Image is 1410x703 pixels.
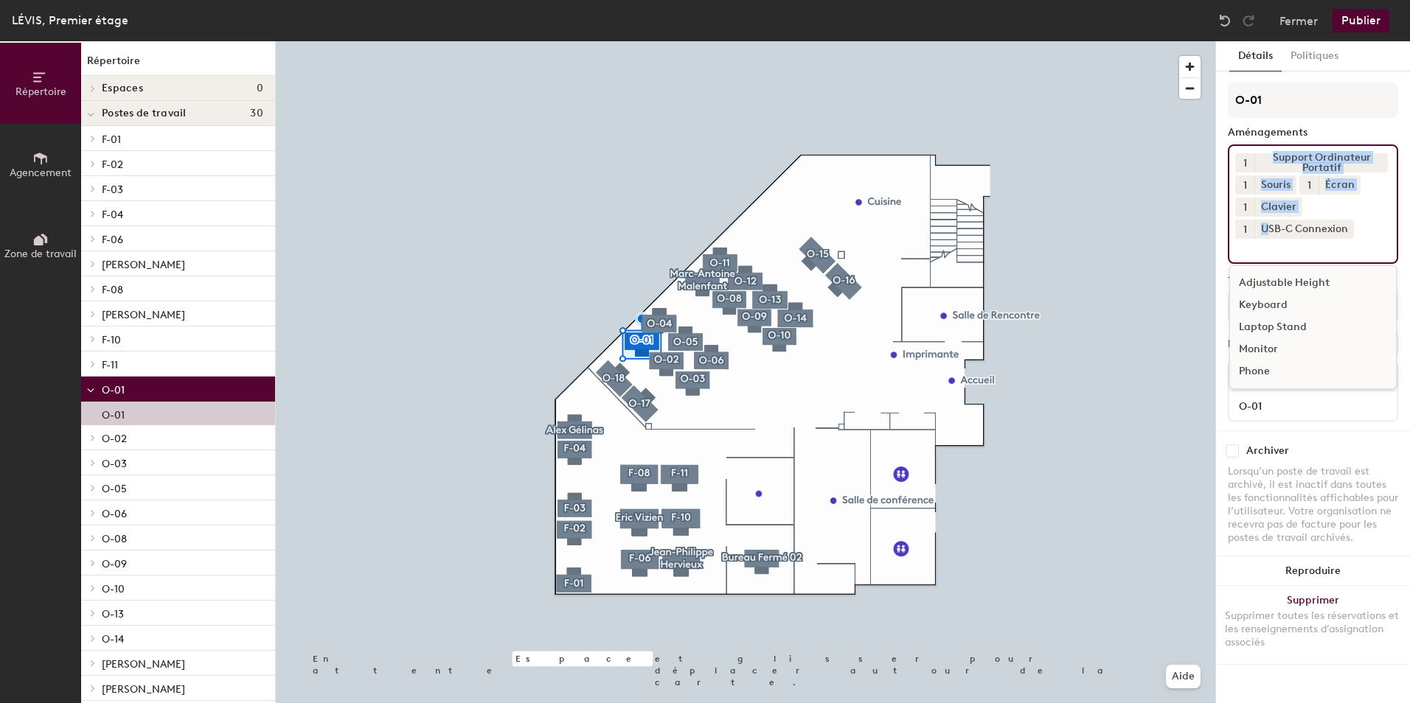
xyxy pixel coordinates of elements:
button: Détails [1229,41,1282,71]
div: Écran [1319,175,1361,195]
button: Publier [1333,9,1389,32]
span: 1 [1243,200,1247,215]
div: LÉVIS, Premier étage [12,11,128,29]
span: [PERSON_NAME] [102,683,185,696]
div: Souris [1254,175,1296,195]
span: 1 [1307,178,1311,193]
div: Aménagements [1228,127,1398,139]
span: F-01 [102,133,121,146]
span: [PERSON_NAME] [102,259,185,271]
div: Support Ordinateur Portatif [1254,153,1388,172]
span: O-01 [102,384,125,396]
div: Keyboard [1230,294,1396,316]
span: Espaces [102,83,143,94]
span: F-03 [102,183,123,196]
span: O-13 [102,608,124,620]
span: F-06 [102,234,123,246]
button: 1 [1235,175,1254,195]
input: Poste de travail sans nom [1232,396,1395,416]
div: Laptop Stand [1230,316,1396,338]
span: 0 [257,83,263,94]
span: O-02 [102,433,127,445]
p: O-01 [102,405,125,422]
span: O-14 [102,633,124,646]
h1: Répertoire [81,53,275,76]
button: Fermer [1279,9,1318,32]
span: O-08 [102,533,127,545]
span: Agencement [10,167,72,179]
div: Adjustable Height [1230,272,1396,294]
span: 1 [1243,155,1247,171]
span: Répertoire [15,85,66,98]
div: Monitor [1230,338,1396,360]
button: 1 [1235,220,1254,239]
span: F-04 [102,209,123,221]
span: Zone de travail [4,248,77,260]
div: Supprimer toutes les réservations et les renseignements d’assignation associés [1225,609,1401,649]
div: Types de postes de travail [1228,276,1398,287]
button: Politiques [1282,41,1347,71]
span: F-11 [102,359,118,371]
button: Réservé pour quelques jours [1228,293,1398,320]
span: O-06 [102,508,127,520]
img: Undo [1218,13,1232,28]
span: O-10 [102,583,125,595]
span: F-10 [102,334,121,346]
button: 1 [1235,153,1254,172]
div: Phone [1230,360,1396,382]
button: 1 [1235,197,1254,217]
span: 1 [1243,178,1247,193]
span: 1 [1243,222,1247,237]
span: F-02 [102,158,123,171]
span: 30 [250,108,263,119]
div: Postes de travail [1228,338,1309,350]
span: [PERSON_NAME] [102,658,185,671]
button: SupprimerSupprimer toutes les réservations et les renseignements d’assignation associés [1216,586,1410,664]
span: O-05 [102,483,127,495]
span: F-08 [102,284,123,296]
span: O-09 [102,558,127,570]
div: Archiver [1246,445,1289,457]
button: Aide [1166,665,1201,688]
div: Lorsqu’un poste de travail est archivé, il est inactif dans toutes les fonctionnalités affichable... [1228,465,1398,545]
span: O-03 [102,458,127,470]
div: USB-C Connexion [1254,220,1354,239]
img: Redo [1241,13,1256,28]
div: Clavier [1254,197,1302,217]
span: [PERSON_NAME] [102,309,185,321]
span: Postes de travail [102,108,187,119]
button: 1 [1299,175,1319,195]
button: Reproduire [1216,556,1410,586]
